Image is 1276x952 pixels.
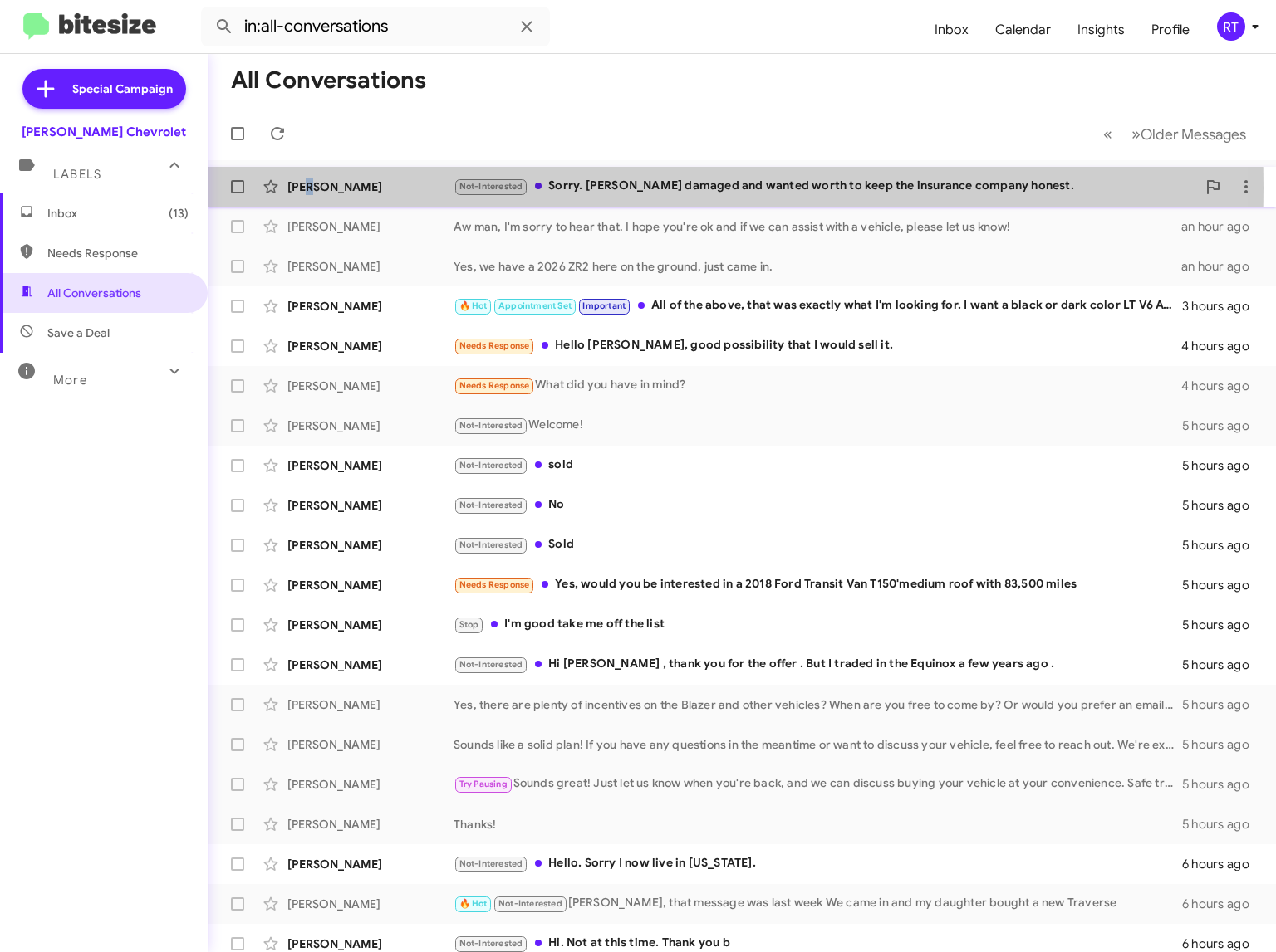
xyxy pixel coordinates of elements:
div: [PERSON_NAME] [287,736,454,753]
div: 6 hours ago [1182,935,1263,952]
span: Save a Deal [47,325,110,341]
div: Yes, we have a 2026 ZR2 here on the ground, just came in. [454,258,1181,275]
div: 4 hours ago [1181,338,1263,354]
div: Sounds like a solid plan! If you have any questions in the meantime or want to discuss your vehic... [454,736,1182,753]
div: 5 hours ago [1182,617,1263,633]
span: Not-Interested [459,659,523,670]
div: Yes, would you be interested in a 2018 Ford Transit Van T150'medium roof with 83,500 miles [454,575,1182,594]
div: [PERSON_NAME], that message was last week We came in and my daughter bought a new Traverse [454,894,1182,913]
div: [PERSON_NAME] [287,178,454,195]
div: [PERSON_NAME] [287,298,454,315]
span: Not-Interested [459,539,523,550]
div: 5 hours ago [1182,457,1263,474]
div: [PERSON_NAME] [287,577,454,593]
div: Hello [PERSON_NAME], good possibility that I would sell it. [454,336,1181,355]
div: 6 hours ago [1182,896,1263,912]
span: « [1103,124,1112,144]
span: Older Messages [1141,125,1246,144]
button: RT [1203,12,1258,41]
span: 🔥 Hot [459,898,488,909]
div: No [454,496,1182,515]
div: Sorry. [PERSON_NAME] damaged and wanted worth to keep the insurance company honest. [454,177,1196,196]
div: 5 hours ago [1182,577,1263,593]
span: Important [582,300,626,311]
div: [PERSON_NAME] [287,776,454,793]
div: 3 hours ago [1182,298,1263,315]
span: Needs Response [459,340,530,351]
a: Calendar [982,6,1064,54]
div: [PERSON_NAME] [287,657,454,673]
div: 6 hours ago [1182,856,1263,872]
div: Sold [454,535,1182,554]
span: Not-Interested [459,938,523,949]
div: Yes, there are plenty of incentives on the Blazer and other vehicles? When are you free to come b... [454,696,1182,713]
span: Needs Response [459,579,530,590]
a: Special Campaign [22,69,186,109]
div: 5 hours ago [1182,696,1263,713]
button: Previous [1093,117,1122,151]
span: Labels [53,167,101,182]
div: an hour ago [1181,218,1263,235]
div: Hi [PERSON_NAME] , thank you for the offer . But I traded in the Equinox a few years ago . [454,655,1182,674]
input: Search [201,7,550,46]
span: Stop [459,619,479,630]
div: [PERSON_NAME] [287,816,454,832]
span: Not-Interested [459,181,523,192]
span: Not-Interested [459,500,523,510]
div: Welcome! [454,416,1182,435]
span: (13) [169,205,189,222]
div: [PERSON_NAME] [287,856,454,872]
div: [PERSON_NAME] [287,378,454,394]
div: 4 hours ago [1181,378,1263,394]
a: Insights [1064,6,1138,54]
span: Needs Response [47,245,189,261]
div: an hour ago [1181,258,1263,275]
div: 5 hours ago [1182,657,1263,673]
div: Hello. Sorry I now live in [US_STATE]. [454,854,1182,873]
div: Sounds great! Just let us know when you're back, and we can discuss buying your vehicle at your c... [454,774,1182,793]
span: Special Campaign [72,81,173,97]
div: All of the above, that was exactly what I'm looking for. I want a black or dark color LT V6 AWD b... [454,296,1182,315]
div: [PERSON_NAME] [287,258,454,275]
div: RT [1217,12,1245,41]
span: » [1131,124,1141,144]
div: [PERSON_NAME] [287,896,454,912]
div: 5 hours ago [1182,776,1263,793]
div: [PERSON_NAME] [287,417,454,434]
div: [PERSON_NAME] [287,537,454,554]
span: Not-Interested [498,898,562,909]
div: [PERSON_NAME] [287,218,454,235]
span: Try Pausing [459,779,508,789]
div: Thanks! [454,816,1182,832]
div: 5 hours ago [1182,417,1263,434]
div: [PERSON_NAME] [287,617,454,633]
a: Profile [1138,6,1203,54]
a: Inbox [921,6,982,54]
span: Not-Interested [459,420,523,431]
div: [PERSON_NAME] [287,935,454,952]
div: 5 hours ago [1182,736,1263,753]
span: Not-Interested [459,460,523,471]
div: What did you have in mind? [454,376,1181,395]
div: 5 hours ago [1182,497,1263,514]
span: All Conversations [47,285,141,301]
div: [PERSON_NAME] Chevrolet [22,124,186,140]
div: Aw man, I'm sorry to hear that. I hope you're ok and if we can assist with a vehicle, please let ... [454,218,1181,235]
span: Inbox [47,205,189,222]
div: [PERSON_NAME] [287,696,454,713]
span: 🔥 Hot [459,300,488,311]
div: [PERSON_NAME] [287,338,454,354]
div: [PERSON_NAME] [287,457,454,474]
div: 5 hours ago [1182,537,1263,554]
span: More [53,373,87,388]
span: Appointment Set [498,300,572,311]
span: Needs Response [459,380,530,391]
h1: All Conversations [231,67,426,94]
span: Not-Interested [459,858,523,869]
div: [PERSON_NAME] [287,497,454,514]
button: Next [1121,117,1256,151]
